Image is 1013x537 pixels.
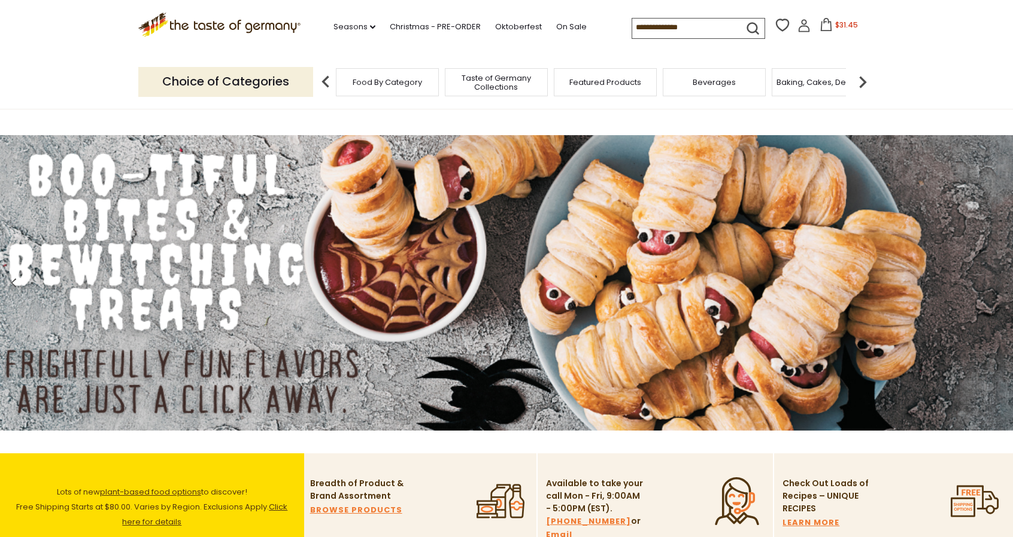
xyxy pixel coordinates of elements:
img: next arrow [851,70,875,94]
a: Beverages [693,78,736,87]
a: Food By Category [353,78,422,87]
a: [PHONE_NUMBER] [546,515,631,528]
a: Taste of Germany Collections [448,74,544,91]
a: Seasons [333,20,375,33]
a: Featured Products [569,78,641,87]
span: $31.45 [835,20,858,30]
a: Baking, Cakes, Desserts [777,78,869,87]
a: BROWSE PRODUCTS [310,504,402,517]
a: Click here for details [122,501,287,527]
button: $31.45 [813,18,864,36]
span: Lots of new to discover! Free Shipping Starts at $80.00. Varies by Region. Exclusions Apply. [16,486,287,527]
img: previous arrow [314,70,338,94]
a: LEARN MORE [783,516,839,529]
p: Choice of Categories [138,67,313,96]
a: plant-based food options [100,486,201,498]
a: Christmas - PRE-ORDER [390,20,481,33]
a: Oktoberfest [495,20,542,33]
p: Breadth of Product & Brand Assortment [310,477,409,502]
p: Check Out Loads of Recipes – UNIQUE RECIPES [783,477,869,515]
a: On Sale [556,20,587,33]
